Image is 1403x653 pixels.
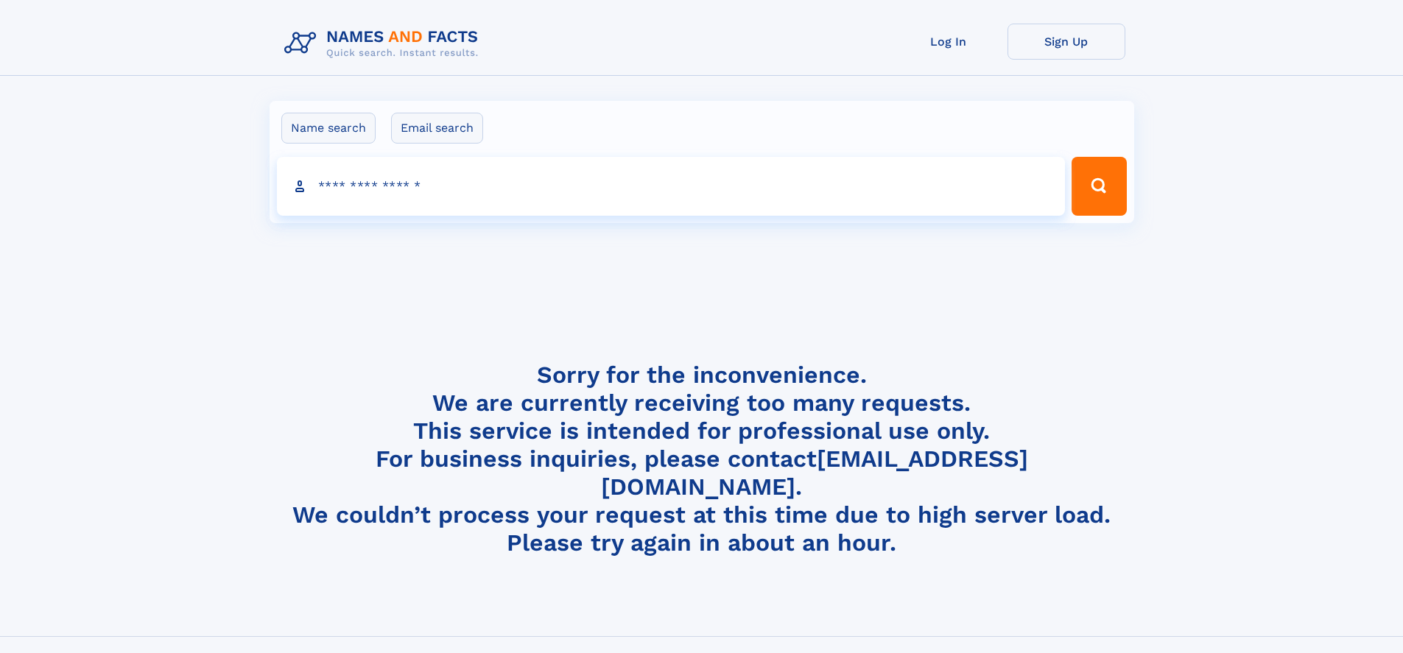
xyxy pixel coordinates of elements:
[277,157,1066,216] input: search input
[391,113,483,144] label: Email search
[1008,24,1125,60] a: Sign Up
[278,24,490,63] img: Logo Names and Facts
[278,361,1125,557] h4: Sorry for the inconvenience. We are currently receiving too many requests. This service is intend...
[281,113,376,144] label: Name search
[1072,157,1126,216] button: Search Button
[601,445,1028,501] a: [EMAIL_ADDRESS][DOMAIN_NAME]
[890,24,1008,60] a: Log In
